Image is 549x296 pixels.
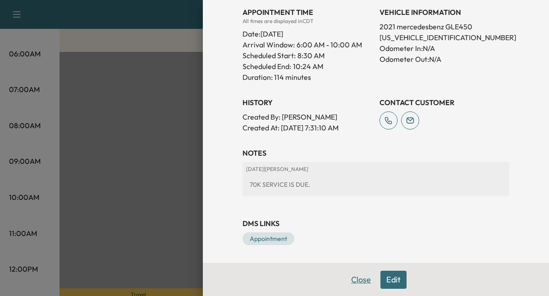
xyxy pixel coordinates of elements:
[380,43,509,54] p: Odometer In: N/A
[242,122,372,133] p: Created At : [DATE] 7:31:10 AM
[297,50,325,61] p: 8:30 AM
[246,166,506,173] p: [DATE] | [PERSON_NAME]
[242,218,509,229] h3: DMS Links
[242,148,509,158] h3: NOTES
[380,271,407,289] button: Edit
[242,97,372,108] h3: History
[242,50,296,61] p: Scheduled Start:
[242,111,372,122] p: Created By : [PERSON_NAME]
[242,232,294,245] a: Appointment
[242,25,372,39] div: Date: [DATE]
[380,54,509,65] p: Odometer Out: N/A
[242,18,372,25] div: All times are displayed in CDT
[380,32,509,43] p: [US_VEHICLE_IDENTIFICATION_NUMBER]
[246,176,506,193] div: 70K SERVICE IS DUE.
[242,61,291,72] p: Scheduled End:
[242,7,372,18] h3: APPOINTMENT TIME
[293,61,323,72] p: 10:24 AM
[242,72,372,83] p: Duration: 114 minutes
[345,271,377,289] button: Close
[242,39,372,50] p: Arrival Window:
[380,97,509,108] h3: CONTACT CUSTOMER
[297,39,362,50] span: 6:00 AM - 10:00 AM
[380,7,509,18] h3: VEHICLE INFORMATION
[380,21,509,32] p: 2021 mercedesbenz GLE450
